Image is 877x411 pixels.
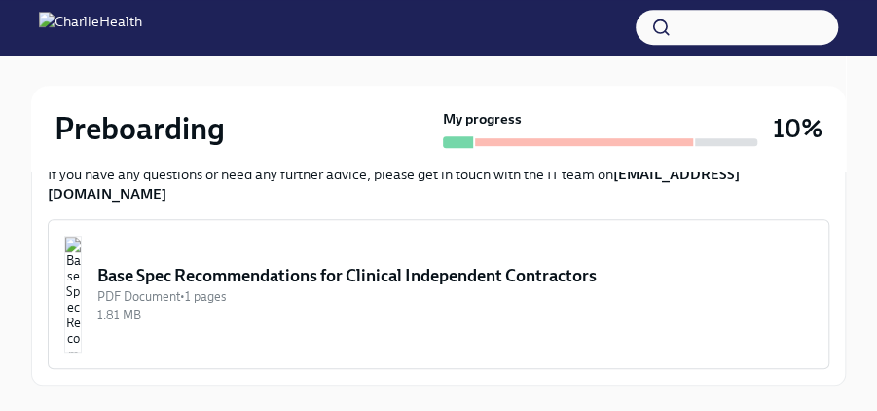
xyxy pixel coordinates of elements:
[39,12,142,43] img: CharlieHealth
[97,306,813,324] div: 1.81 MB
[55,109,225,148] h2: Preboarding
[48,165,829,204] p: If you have any questions or need any further advice, please get in touch with the IT team on
[48,219,829,369] button: Base Spec Recommendations for Clinical Independent ContractorsPDF Document•1 pages1.81 MB
[97,287,813,306] div: PDF Document • 1 pages
[64,236,82,353] img: Base Spec Recommendations for Clinical Independent Contractors
[443,109,522,129] strong: My progress
[97,264,813,287] div: Base Spec Recommendations for Clinical Independent Contractors
[773,111,822,146] h3: 10%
